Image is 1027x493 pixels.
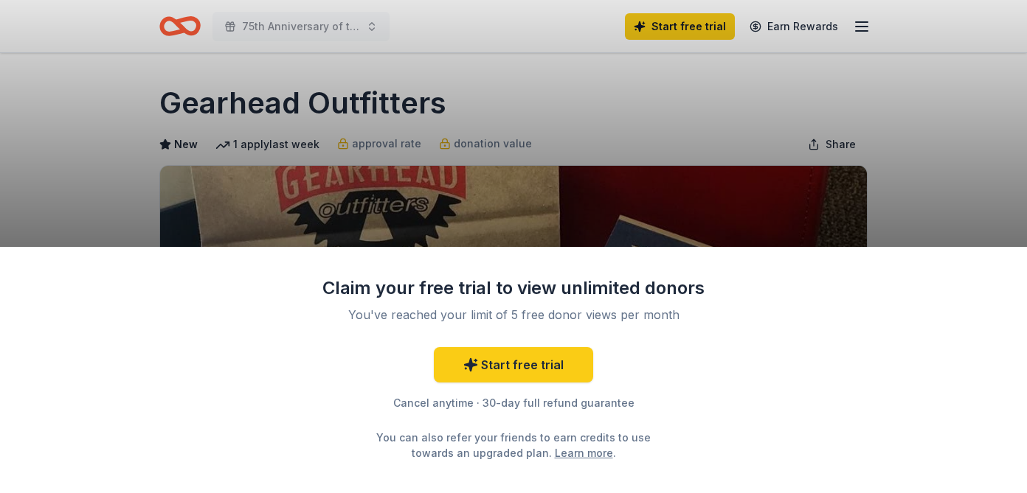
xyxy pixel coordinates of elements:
[339,306,688,324] div: You've reached your limit of 5 free donor views per month
[555,445,613,461] a: Learn more
[322,276,705,300] div: Claim your free trial to view unlimited donors
[322,394,705,412] div: Cancel anytime · 30-day full refund guarantee
[363,430,664,461] div: You can also refer your friends to earn credits to use towards an upgraded plan. .
[434,347,593,382] a: Start free trial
